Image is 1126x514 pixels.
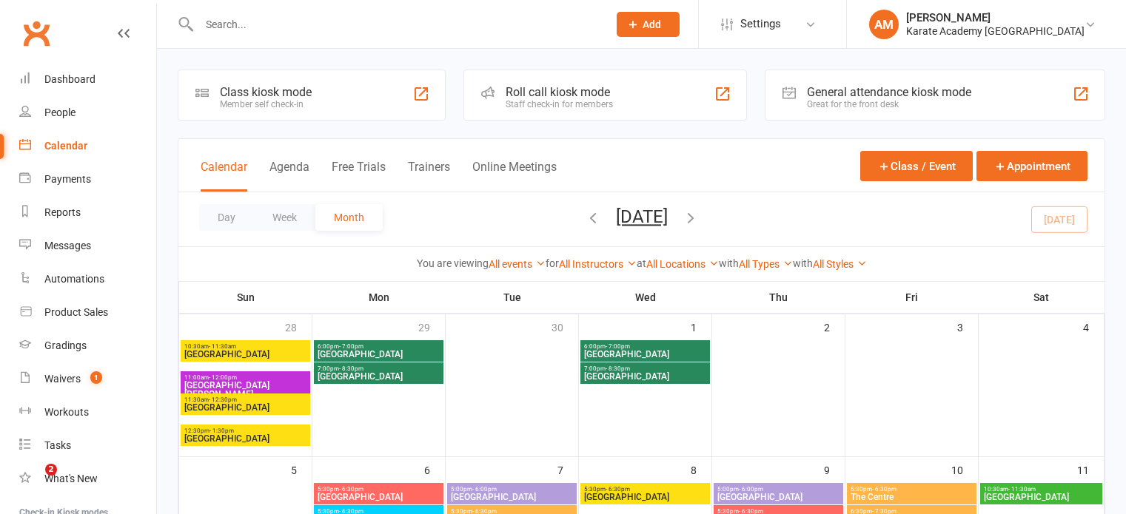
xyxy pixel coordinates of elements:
[209,343,236,350] span: - 11:30am
[269,160,309,192] button: Agenda
[19,263,156,296] a: Automations
[317,343,440,350] span: 6:00pm
[285,314,312,339] div: 28
[19,396,156,429] a: Workouts
[557,457,578,481] div: 7
[472,486,497,493] span: - 6:00pm
[44,140,87,152] div: Calendar
[19,329,156,362] a: Gradings
[184,427,307,434] span: 12:30pm
[489,258,546,270] a: All events
[850,486,973,493] span: 5:30pm
[824,314,845,339] div: 2
[210,427,234,434] span: - 1:30pm
[506,99,613,109] div: Staff check-in for members
[717,493,840,501] span: [GEOGRAPHIC_DATA]
[583,372,707,381] span: [GEOGRAPHIC_DATA]
[1077,457,1104,481] div: 11
[739,486,763,493] span: - 6:00pm
[418,314,445,339] div: 29
[850,493,973,501] span: The Centre
[339,365,363,372] span: - 8:30pm
[872,486,897,493] span: - 6:30pm
[579,282,712,313] th: Wed
[616,206,668,227] button: [DATE]
[559,258,637,270] a: All Instructors
[637,257,646,269] strong: at
[646,258,719,270] a: All Locations
[339,486,363,493] span: - 6:30pm
[691,314,711,339] div: 1
[860,151,973,181] button: Class / Event
[19,462,156,496] a: What's New
[184,396,307,403] span: 11:30am
[19,429,156,462] a: Tasks
[19,296,156,329] a: Product Sales
[583,493,707,501] span: [GEOGRAPHIC_DATA]
[583,343,707,350] span: 6:00pm
[44,306,108,318] div: Product Sales
[643,18,661,30] span: Add
[906,24,1085,38] div: Karate Academy [GEOGRAPHIC_DATA]
[199,204,254,231] button: Day
[979,282,1105,313] th: Sat
[983,493,1100,501] span: [GEOGRAPHIC_DATA]
[719,257,739,269] strong: with
[691,457,711,481] div: 8
[184,343,307,350] span: 10:30am
[951,457,978,481] div: 10
[546,257,559,269] strong: for
[18,15,55,52] a: Clubworx
[845,282,979,313] th: Fri
[1083,314,1104,339] div: 4
[317,486,440,493] span: 5:30pm
[209,396,237,403] span: - 12:30pm
[44,439,71,451] div: Tasks
[184,374,307,381] span: 11:00am
[417,257,489,269] strong: You are viewing
[44,173,91,185] div: Payments
[957,314,978,339] div: 3
[793,257,813,269] strong: with
[44,473,98,484] div: What's New
[201,160,247,192] button: Calendar
[617,12,680,37] button: Add
[254,204,315,231] button: Week
[606,486,630,493] span: - 6:30pm
[19,196,156,229] a: Reports
[44,206,81,218] div: Reports
[317,493,440,501] span: [GEOGRAPHIC_DATA]
[740,7,781,41] span: Settings
[712,282,845,313] th: Thu
[44,373,81,385] div: Waivers
[184,434,307,443] span: [GEOGRAPHIC_DATA]
[44,406,89,418] div: Workouts
[44,273,104,285] div: Automations
[19,229,156,263] a: Messages
[606,365,630,372] span: - 8:30pm
[15,464,50,499] iframe: Intercom live chat
[317,365,440,372] span: 7:00pm
[44,339,87,351] div: Gradings
[1008,486,1036,493] span: - 11:30am
[906,11,1085,24] div: [PERSON_NAME]
[717,486,840,493] span: 5:00pm
[209,374,237,381] span: - 12:00pm
[44,106,76,118] div: People
[583,350,707,359] span: [GEOGRAPHIC_DATA]
[19,163,156,196] a: Payments
[184,403,307,412] span: [GEOGRAPHIC_DATA]
[19,129,156,163] a: Calendar
[807,85,971,99] div: General attendance kiosk mode
[450,493,574,501] span: [GEOGRAPHIC_DATA]
[976,151,1088,181] button: Appointment
[339,343,363,350] span: - 7:00pm
[195,14,597,35] input: Search...
[179,282,312,313] th: Sun
[45,464,57,476] span: 2
[472,160,557,192] button: Online Meetings
[291,457,312,481] div: 5
[19,362,156,396] a: Waivers 1
[317,372,440,381] span: [GEOGRAPHIC_DATA]
[312,282,446,313] th: Mon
